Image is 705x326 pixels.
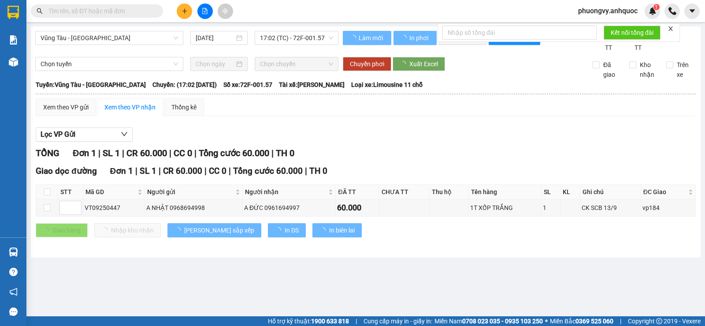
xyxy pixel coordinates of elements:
span: TỔNG [36,148,59,158]
img: warehouse-icon [9,57,18,67]
span: | [271,148,274,158]
div: 0937600072 [84,39,185,52]
span: TH 0 [309,166,327,176]
span: DĐ: [84,56,97,66]
span: SL 1 [140,166,156,176]
span: plus [182,8,188,14]
span: In biên lai [329,225,355,235]
span: ĐC Giao [643,187,686,197]
button: Lọc VP Gửi [36,127,133,142]
span: | [159,166,161,176]
b: Tuyến: Vũng Tàu - [GEOGRAPHIC_DATA] [36,81,146,88]
th: Thu hộ [430,185,469,199]
th: Ghi chú [580,185,641,199]
span: | [620,316,621,326]
td: VT09250447 [83,199,145,217]
span: message [9,307,18,316]
span: Mã GD [85,187,136,197]
span: caret-down [688,7,696,15]
input: Nhập số tổng đài [442,26,597,40]
div: A TRỌNG [84,29,185,39]
th: CHƯA TT [379,185,430,199]
span: notification [9,288,18,296]
th: STT [58,185,83,199]
span: Làm mới [359,33,384,43]
span: | [204,166,207,176]
span: | [305,166,307,176]
span: | [135,166,137,176]
button: file-add [197,4,213,19]
th: SL [542,185,560,199]
div: VP 184 [PERSON_NAME] - HCM [84,7,185,29]
span: Trên xe [673,60,696,79]
button: In DS [268,223,306,237]
div: A NHẬT 0968694998 [146,203,241,213]
span: Người nhận [245,187,327,197]
span: aim [222,8,228,14]
button: Chuyển phơi [343,57,391,71]
div: 1T XỐP TRẮNG [470,203,540,213]
span: CC 0 [174,148,192,158]
span: Vũng Tàu - Sân Bay [41,31,178,45]
div: Xem theo VP gửi [43,102,89,112]
span: Tổng cước 60.000 [199,148,269,158]
span: Kho nhận [636,60,659,79]
span: In phơi [409,33,430,43]
span: | [122,148,124,158]
span: down [121,131,128,138]
input: Chọn ngày [196,59,235,69]
button: Kết nối tổng đài [604,26,660,40]
button: In phơi [393,31,437,45]
span: CC 0 [209,166,226,176]
span: | [229,166,231,176]
strong: 1900 633 818 [311,318,349,325]
span: loading [275,227,285,233]
span: Tài xế: [PERSON_NAME] [279,80,345,90]
span: Hỗ trợ kỹ thuật: [268,316,349,326]
div: 0938727272 [7,39,78,52]
button: Nhập kho nhận [94,223,161,237]
th: Tên hàng [469,185,542,199]
strong: 0369 525 060 [575,318,613,325]
span: Lọc VP Gửi [41,129,75,140]
button: Giao hàng [36,223,88,237]
th: KL [560,185,580,199]
img: logo-vxr [7,6,19,19]
span: Chọn tuyến [41,57,178,71]
button: In biên lai [312,223,362,237]
span: phuongvy.anhquoc [571,5,645,16]
span: Người gửi [147,187,234,197]
span: | [98,148,100,158]
span: Nhận: [84,8,105,18]
span: copyright [656,318,662,324]
span: search [37,8,43,14]
span: loading [400,61,409,67]
div: A PHÁP [7,29,78,39]
span: [PERSON_NAME] sắp xếp [184,225,254,235]
span: SL 1 [103,148,120,158]
span: ⚪️ [545,319,548,323]
img: warehouse-icon [9,247,18,257]
button: [PERSON_NAME] sắp xếp [167,223,261,237]
span: Xuất Excel [409,59,438,69]
div: VT09250447 [85,203,143,213]
div: 1 [543,203,559,213]
span: Giao dọc đường [36,166,97,176]
span: | [356,316,357,326]
strong: 0708 023 035 - 0935 103 250 [462,318,543,325]
input: 13/09/2025 [196,33,235,43]
span: Kết nối tổng đài [611,28,653,37]
span: Đơn 1 [110,166,134,176]
span: Đơn 1 [73,148,96,158]
span: Miền Bắc [550,316,613,326]
button: aim [218,4,233,19]
th: ĐÃ TT [336,185,379,199]
span: loading [350,35,357,41]
span: TH 0 [276,148,294,158]
div: 60.000 [337,202,377,214]
div: vp184 [642,203,694,213]
span: question-circle [9,268,18,276]
span: file-add [202,8,208,14]
span: Loại xe: Limousine 11 chỗ [351,80,423,90]
span: 17:02 (TC) - 72F-001.57 [260,31,333,45]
